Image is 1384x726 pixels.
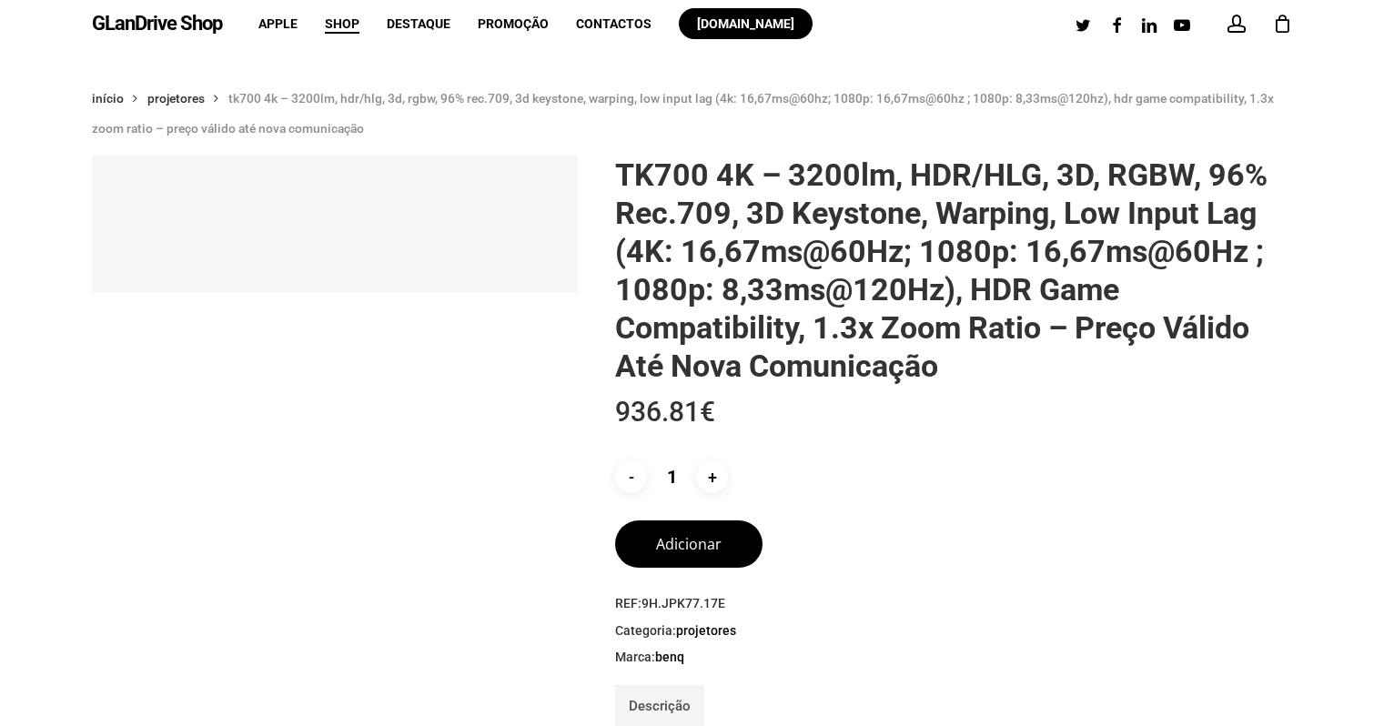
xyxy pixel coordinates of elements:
[576,17,652,30] a: Contactos
[615,461,647,493] input: -
[651,461,692,493] input: Product quantity
[615,622,1292,640] span: Categoria:
[679,17,813,30] a: [DOMAIN_NAME]
[478,16,549,31] span: Promoção
[258,17,298,30] a: Apple
[655,649,684,665] a: Benq
[615,520,763,568] button: Adicionar
[696,461,728,493] input: +
[676,622,736,639] a: Projetores
[615,396,715,428] bdi: 936.81
[325,17,359,30] a: Shop
[615,595,1292,613] span: REF:
[387,16,450,31] span: Destaque
[697,16,794,31] span: [DOMAIN_NAME]
[576,16,652,31] span: Contactos
[325,16,359,31] span: Shop
[478,17,549,30] a: Promoção
[615,156,1292,385] h1: TK700 4K – 3200lm, HDR/HLG, 3D, RGBW, 96% Rec.709, 3D Keystone, Warping, Low input lag (4K: 16,67...
[700,396,715,428] span: €
[615,649,1292,667] span: Marca:
[92,91,1274,136] span: TK700 4K – 3200lm, HDR/HLG, 3D, RGBW, 96% Rec.709, 3D Keystone, Warping, Low input lag (4K: 16,67...
[147,90,205,106] a: Projetores
[258,16,298,31] span: Apple
[387,17,450,30] a: Destaque
[641,596,725,610] span: 9H.JPK77.17E
[92,14,222,34] a: GLanDrive Shop
[92,90,124,106] a: Início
